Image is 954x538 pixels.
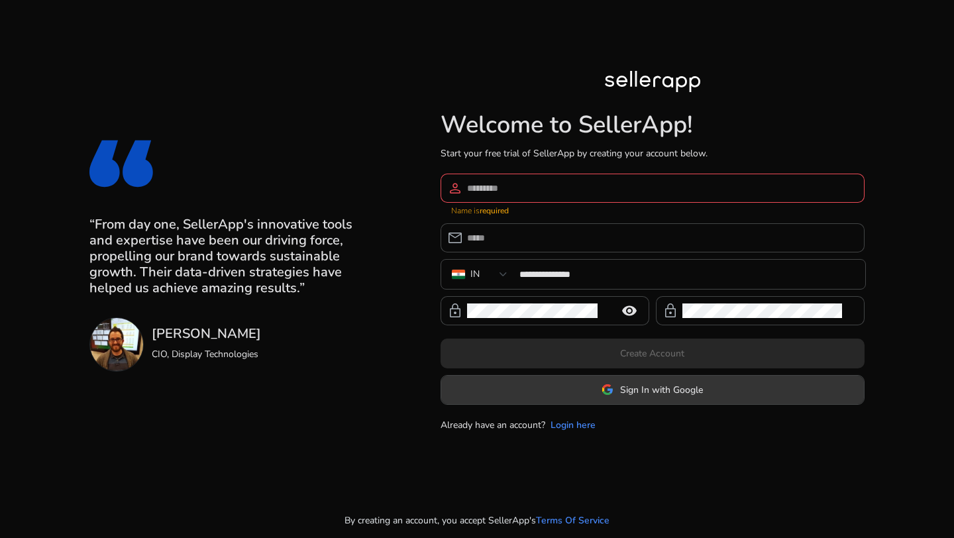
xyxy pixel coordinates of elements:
[441,111,865,139] h1: Welcome to SellerApp!
[89,217,372,296] h3: “From day one, SellerApp's innovative tools and expertise have been our driving force, propelling...
[662,303,678,319] span: lock
[447,303,463,319] span: lock
[613,303,645,319] mat-icon: remove_red_eye
[152,326,261,342] h3: [PERSON_NAME]
[480,205,509,216] strong: required
[152,347,261,361] p: CIO, Display Technologies
[441,418,545,432] p: Already have an account?
[602,384,613,396] img: google-logo.svg
[620,383,703,397] span: Sign In with Google
[441,375,865,405] button: Sign In with Google
[451,203,854,217] mat-error: Name is
[447,180,463,196] span: person
[447,230,463,246] span: email
[551,418,596,432] a: Login here
[536,513,609,527] a: Terms Of Service
[441,146,865,160] p: Start your free trial of SellerApp by creating your account below.
[470,267,480,282] div: IN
